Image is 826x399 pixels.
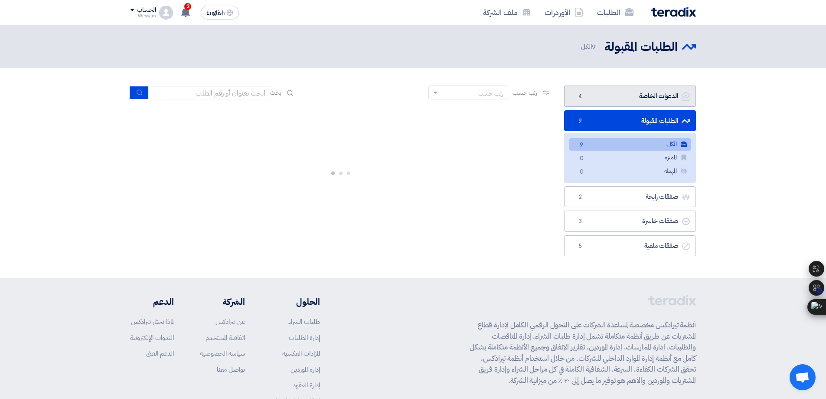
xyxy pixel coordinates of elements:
[576,168,587,177] span: 0
[513,88,537,97] span: رتب حسب
[130,333,174,343] a: الندوات الإلكترونية
[569,138,691,151] a: الكل
[564,186,696,208] a: صفقات رابحة2
[200,349,245,358] a: سياسة الخصوصية
[206,333,245,343] a: اتفاقية المستخدم
[206,10,225,16] span: English
[590,2,640,23] a: الطلبات
[271,295,320,308] li: الحلول
[575,193,585,201] span: 2
[575,217,585,226] span: 3
[604,39,678,56] h2: الطلبات المقبولة
[575,92,585,101] span: 4
[201,6,239,20] button: English
[592,42,596,51] span: 9
[288,317,320,326] a: طلبات الشراء
[790,364,816,390] div: Open chat
[215,317,245,326] a: عن تيرادكس
[270,88,281,97] span: بحث
[478,89,503,98] div: رتب حسب
[569,165,691,178] a: المهملة
[159,6,173,20] img: profile_test.png
[576,154,587,163] span: 0
[569,152,691,164] a: المميزة
[217,365,245,374] a: تواصل معنا
[130,13,156,18] div: Wessam
[564,235,696,257] a: صفقات ملغية5
[149,86,270,99] input: ابحث بعنوان أو رقم الطلب
[200,295,245,308] li: الشركة
[651,7,696,17] img: Teradix logo
[581,42,597,52] span: الكل
[538,2,590,23] a: الأوردرات
[564,110,696,132] a: الطلبات المقبولة9
[293,380,320,390] a: إدارة العقود
[575,117,585,125] span: 9
[137,7,156,14] div: الحساب
[476,2,538,23] a: ملف الشركة
[130,295,174,308] li: الدعم
[470,320,696,386] p: أنظمة تيرادكس مخصصة لمساعدة الشركات على التحول الرقمي الكامل لإدارة قطاع المشتريات عن طريق أنظمة ...
[564,86,696,107] a: الدعوات الخاصة4
[576,141,587,150] span: 9
[184,3,191,10] span: 2
[131,317,174,326] a: لماذا تختار تيرادكس
[282,349,320,358] a: المزادات العكسية
[291,365,320,374] a: إدارة الموردين
[289,333,320,343] a: إدارة الطلبات
[575,242,585,251] span: 5
[564,211,696,232] a: صفقات خاسرة3
[146,349,174,358] a: الدعم الفني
